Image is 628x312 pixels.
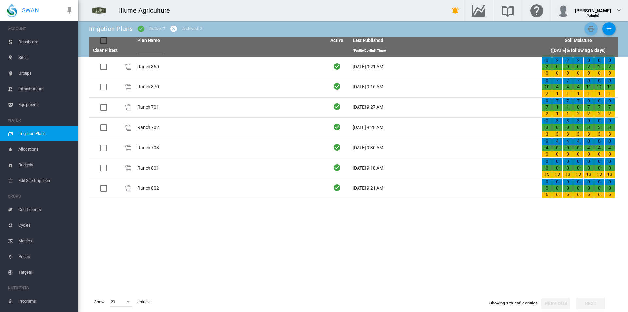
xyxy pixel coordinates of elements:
div: 7 [552,98,562,104]
div: 0 [584,151,594,157]
div: 4 [584,145,594,151]
div: 1 [594,90,604,97]
div: 4 [594,145,604,151]
td: [DATE] 9:16 AM [350,77,539,97]
div: 3 [584,124,594,131]
div: 0 [563,185,573,192]
div: 0 [552,151,562,157]
div: 10 [542,84,552,90]
span: SWAN [22,6,39,14]
span: entries [135,296,152,307]
img: product-image-placeholder.png [124,144,132,152]
div: 1 [552,111,562,117]
div: Plan Id: 21744 [124,124,132,132]
div: 0 [605,138,615,145]
div: 3 [573,118,583,124]
div: 0 [542,138,552,145]
div: 2 [584,64,594,70]
span: Allocations [18,141,73,157]
div: 3 [542,131,552,138]
div: Plan Id: 21743 [124,103,132,111]
div: 2 [594,64,604,70]
a: Clear Filters [93,48,118,53]
div: 0 [563,124,573,131]
img: product-image-placeholder.png [124,164,132,172]
div: 0 [542,165,552,172]
span: Showing 1 to 7 of 7 entries [489,301,538,305]
div: 0 [542,185,552,192]
div: 2 [542,90,552,97]
div: 7 [573,98,583,104]
div: 0 [605,118,615,124]
div: Active: 7 [149,26,165,32]
div: 0 [563,158,573,165]
div: Archived: 2 [182,26,202,32]
div: 0 [542,78,552,84]
img: product-image-placeholder.png [124,124,132,132]
div: 7 [584,104,594,111]
th: Plan Name [135,37,324,45]
div: 1 [584,90,594,97]
div: 0 [605,165,615,172]
div: 2 [605,64,615,70]
div: 4 [552,84,562,90]
img: product-image-placeholder.png [124,184,132,192]
div: 0 [573,124,583,131]
div: 0 [552,70,562,77]
div: 0 [563,165,573,172]
div: 0 [552,185,562,192]
th: Soil Moisture [539,37,618,45]
div: 0 [573,179,583,185]
span: Metrics [18,233,73,249]
div: 0 [542,118,552,124]
div: 0 [594,165,604,172]
md-icon: icon-printer [587,25,595,33]
div: 0 [605,158,615,165]
div: Plan Id: 21747 [124,184,132,192]
div: 13 [563,171,573,178]
div: 2 [573,111,583,117]
div: 0 [584,78,594,84]
img: product-image-placeholder.png [124,63,132,71]
div: 0 [552,64,562,70]
div: 0 [584,158,594,165]
img: SWAN-Landscape-Logo-Colour-drop.png [7,4,17,17]
div: Plan Id: 21746 [124,164,132,172]
span: Prices [18,249,73,265]
div: 1 [605,90,615,97]
div: 0 [563,145,573,151]
div: 7 [563,98,573,104]
td: Ranch 360 [135,57,324,77]
md-icon: icon-cancel [170,25,178,33]
div: 3 [605,124,615,131]
div: 7 [594,104,604,111]
div: 0 [594,158,604,165]
span: Targets [18,265,73,280]
div: 7 [573,78,583,84]
div: 2 [584,111,594,117]
div: 3 [594,124,604,131]
div: 3 [552,118,562,124]
td: Ranch 801 [135,158,324,178]
div: 13 [542,171,552,178]
div: 6 [584,192,594,198]
div: 0 [594,151,604,157]
md-icon: icon-chevron-down [615,7,623,14]
div: 0 [584,179,594,185]
div: 0 [573,104,583,111]
div: 0 [552,158,562,165]
div: 6 [594,192,604,198]
div: 0 [584,165,594,172]
span: Coefficients [18,202,73,217]
div: 0 [542,57,552,64]
div: 2 [552,57,562,64]
md-icon: icon-pin [65,7,73,14]
div: 0 [542,179,552,185]
div: 1 [563,104,573,111]
div: 2 [573,57,583,64]
md-icon: Search the knowledge base [500,7,515,14]
td: 0 0 13 0 0 13 0 0 13 0 0 13 0 0 13 0 0 13 0 0 13 [539,158,618,178]
div: 0 [594,70,604,77]
div: 0 [584,98,594,104]
div: Plan Id: 21745 [124,144,132,152]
